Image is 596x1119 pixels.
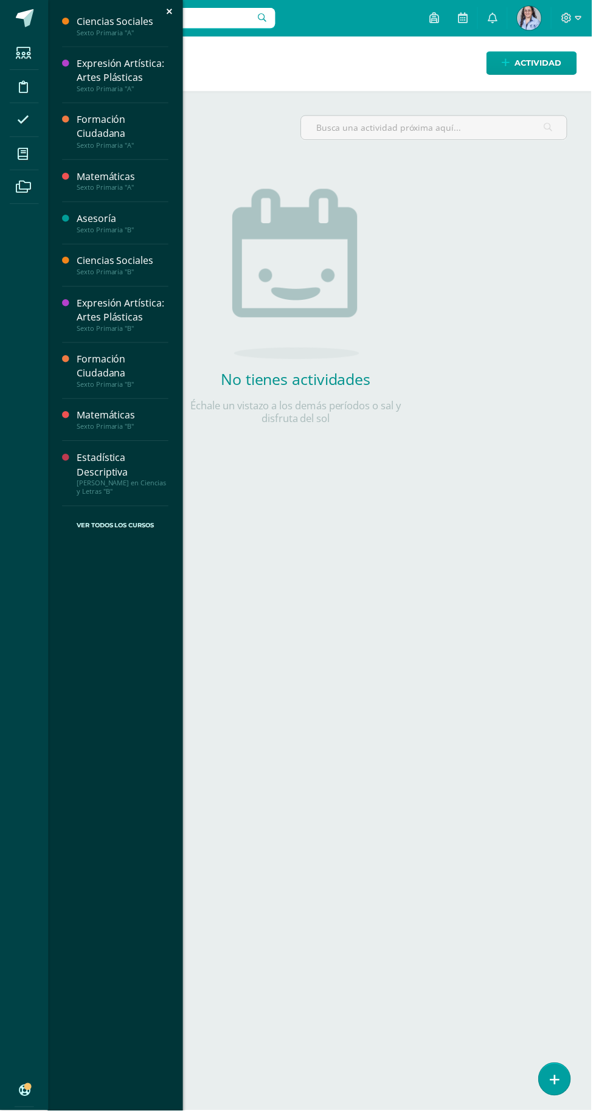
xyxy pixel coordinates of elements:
[77,483,170,500] div: [PERSON_NAME] en Ciencias y Letras "B"
[77,412,170,426] div: Matemáticas
[77,256,170,270] div: Ciencias Sociales
[77,327,170,335] div: Sexto Primaria "B"
[77,57,170,94] a: Expresión Artística: Artes PlásticasSexto Primaria "A"
[63,510,170,549] a: Ver Todos los Cursos
[77,171,170,185] div: Matemáticas
[77,299,170,335] a: Expresión Artística: Artes PlásticasSexto Primaria "B"
[77,270,170,279] div: Sexto Primaria "B"
[77,15,170,37] a: Ciencias SocialesSexto Primaria "A"
[77,355,170,383] div: Formación Ciudadana
[77,185,170,193] div: Sexto Primaria "A"
[77,29,170,37] div: Sexto Primaria "A"
[77,213,170,227] div: Asesoría
[77,171,170,193] a: MatemáticasSexto Primaria "A"
[77,426,170,434] div: Sexto Primaria "B"
[77,412,170,434] a: MatemáticasSexto Primaria "B"
[77,355,170,392] a: Formación CiudadanaSexto Primaria "B"
[77,227,170,236] div: Sexto Primaria "B"
[77,454,170,482] div: Estadística Descriptiva
[77,213,170,236] a: AsesoríaSexto Primaria "B"
[77,15,170,29] div: Ciencias Sociales
[77,114,170,142] div: Formación Ciudadana
[77,256,170,279] a: Ciencias SocialesSexto Primaria "B"
[77,57,170,85] div: Expresión Artística: Artes Plásticas
[77,383,170,392] div: Sexto Primaria "B"
[77,142,170,151] div: Sexto Primaria "A"
[77,85,170,94] div: Sexto Primaria "A"
[77,454,170,499] a: Estadística Descriptiva[PERSON_NAME] en Ciencias y Letras "B"
[77,114,170,150] a: Formación CiudadanaSexto Primaria "A"
[77,299,170,327] div: Expresión Artística: Artes Plásticas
